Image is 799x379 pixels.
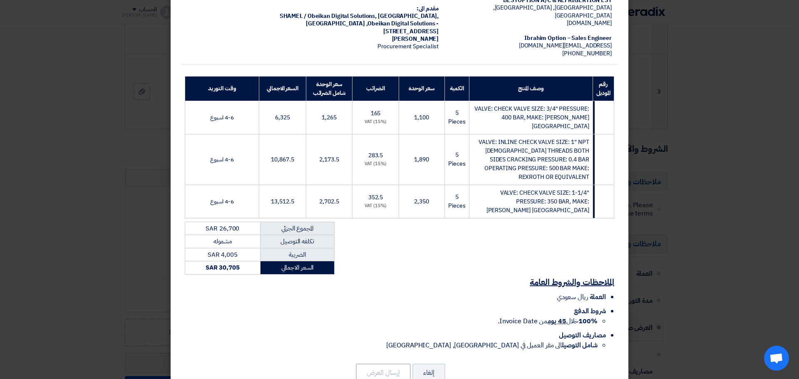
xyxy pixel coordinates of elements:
th: رقم الموديل [593,76,614,101]
span: [GEOGRAPHIC_DATA], [GEOGRAPHIC_DATA] ,Obeikan Digital Solutions - [STREET_ADDRESS] [306,12,439,35]
span: 5 Pieces [448,109,466,126]
span: VALVE: INLINE CHECK VALVE SIZE: 1" NPT [DEMOGRAPHIC_DATA] THREADS BOTH SIDES CRACKING PRESSURE: 0... [479,138,589,181]
td: تكلفه التوصيل [260,235,334,248]
span: 4-6 اسبوع [210,155,233,164]
span: 2,702.5 [319,197,339,206]
span: 4-6 اسبوع [210,197,233,206]
th: الضرائب [352,76,399,101]
span: مصاريف التوصيل [559,330,606,340]
td: المجموع الجزئي [260,222,334,235]
span: [PHONE_NUMBER] [562,49,612,58]
td: الضريبة [260,248,334,261]
span: 165 [371,109,381,118]
span: ريال سعودي [557,292,588,302]
span: 13,512.5 [271,197,294,206]
span: 2,173.5 [319,155,339,164]
th: سعر الوحدة شامل الضرائب [306,76,352,101]
td: السعر الاجمالي [260,261,334,275]
div: (15%) VAT [356,119,395,126]
div: (15%) VAT [356,161,395,168]
li: الى مقر العميل في [GEOGRAPHIC_DATA], [GEOGRAPHIC_DATA] [185,340,598,350]
th: السعر الاجمالي [259,76,306,101]
strong: مقدم الى: [417,4,439,13]
span: 1,100 [414,113,429,122]
div: (15%) VAT [356,203,395,210]
span: خلال من Invoice Date. [498,316,598,326]
th: الكمية [444,76,469,101]
span: Procurement Specialist [377,42,439,51]
span: 1,890 [414,155,429,164]
strong: شامل التوصيل [562,340,598,350]
strong: SAR 30,705 [206,263,240,272]
span: SAR 4,005 [208,250,238,259]
span: 6,325 [275,113,290,122]
span: 283.5 [368,151,383,160]
span: 5 Pieces [448,193,466,210]
span: 10,867.5 [271,155,294,164]
span: [GEOGRAPHIC_DATA], [GEOGRAPHIC_DATA], [GEOGRAPHIC_DATA] [493,3,612,20]
span: VALVE: CHECK VALVE SIZE: 1-1/4" PRESSURE: 350 BAR, MAKE: [PERSON_NAME] [GEOGRAPHIC_DATA] [486,188,589,215]
a: Open chat [764,346,789,371]
span: SHAMEL / Obeikan Digital Solutions, [280,12,377,20]
span: 352.5 [368,193,383,202]
span: VALVE: CHECK VALVE SIZE: 3/4" PRESSURE: 400 BAR, MAKE: [PERSON_NAME] [GEOGRAPHIC_DATA] [474,104,589,131]
div: Ibrahim Option – Sales Engineer [452,35,612,42]
span: 4-6 اسبوع [210,113,233,122]
span: [DOMAIN_NAME] [567,19,612,27]
span: 1,265 [322,113,337,122]
td: SAR 26,700 [185,222,261,235]
span: [PERSON_NAME] [392,35,439,43]
span: مشموله [213,237,232,246]
span: 5 Pieces [448,151,466,168]
th: وصف المنتج [469,76,593,101]
span: 2,350 [414,197,429,206]
span: [EMAIL_ADDRESS][DOMAIN_NAME] [519,41,612,50]
u: الملاحظات والشروط العامة [530,276,614,288]
strong: 100% [578,316,598,326]
th: سعر الوحدة [399,76,444,101]
span: العملة [590,292,606,302]
u: 45 يوم [548,316,566,326]
th: وقت التوريد [185,76,259,101]
span: شروط الدفع [574,306,606,316]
